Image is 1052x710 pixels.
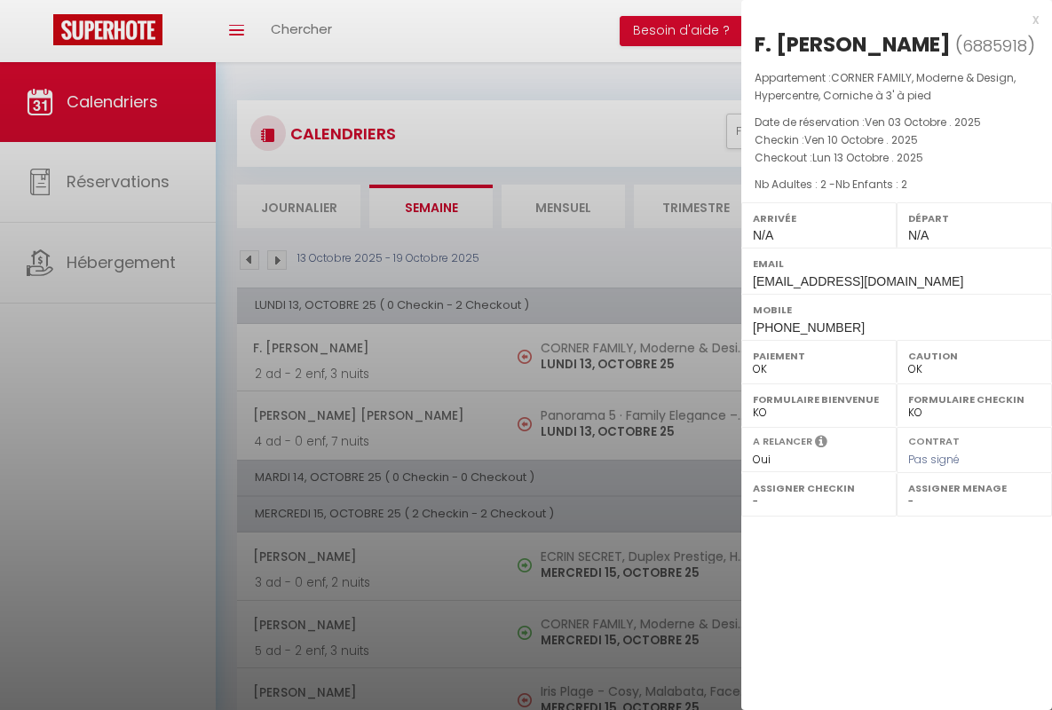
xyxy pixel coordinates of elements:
label: Email [753,255,1040,272]
span: [PHONE_NUMBER] [753,320,865,335]
span: Ven 03 Octobre . 2025 [865,114,981,130]
i: Sélectionner OUI si vous souhaiter envoyer les séquences de messages post-checkout [815,434,827,454]
span: ( ) [955,33,1035,58]
span: Nb Enfants : 2 [835,177,907,192]
p: Checkout : [755,149,1039,167]
span: Ven 10 Octobre . 2025 [804,132,918,147]
span: 6885918 [962,35,1027,57]
span: N/A [753,228,773,242]
p: Appartement : [755,69,1039,105]
span: CORNER FAMILY, Moderne & Design, Hypercentre, Corniche à 3' à pied [755,70,1016,103]
label: Formulaire Checkin [908,390,1040,408]
span: N/A [908,228,929,242]
span: Lun 13 Octobre . 2025 [812,150,923,165]
label: A relancer [753,434,812,449]
label: Caution [908,347,1040,365]
label: Assigner Checkin [753,479,885,497]
label: Mobile [753,301,1040,319]
p: Checkin : [755,131,1039,149]
span: Pas signé [908,452,960,467]
span: Nb Adultes : 2 - [755,177,907,192]
div: x [741,9,1039,30]
label: Arrivée [753,209,885,227]
label: Contrat [908,434,960,446]
p: Date de réservation : [755,114,1039,131]
span: [EMAIL_ADDRESS][DOMAIN_NAME] [753,274,963,288]
label: Formulaire Bienvenue [753,390,885,408]
label: Départ [908,209,1040,227]
label: Paiement [753,347,885,365]
label: Assigner Menage [908,479,1040,497]
div: F. [PERSON_NAME] [755,30,951,59]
